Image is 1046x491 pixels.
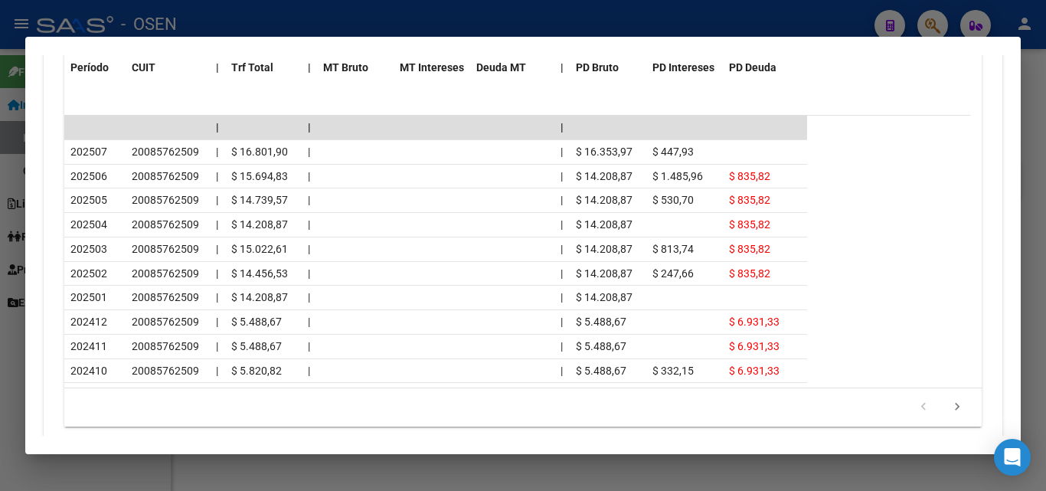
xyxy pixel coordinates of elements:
[576,146,633,158] span: $ 16.353,97
[70,194,107,206] span: 202505
[302,51,317,84] datatable-header-cell: |
[729,194,770,206] span: $ 835,82
[308,170,310,182] span: |
[723,51,807,84] datatable-header-cell: PD Deuda
[231,170,288,182] span: $ 15.694,83
[308,267,310,280] span: |
[70,316,107,328] span: 202412
[561,340,563,352] span: |
[561,218,563,231] span: |
[132,170,199,182] span: 20085762509
[561,194,563,206] span: |
[70,146,107,158] span: 202507
[132,291,199,303] span: 20085762509
[308,218,310,231] span: |
[561,291,563,303] span: |
[126,51,210,84] datatable-header-cell: CUIT
[561,316,563,328] span: |
[231,243,288,255] span: $ 15.022,61
[216,218,218,231] span: |
[70,218,107,231] span: 202504
[216,340,218,352] span: |
[70,170,107,182] span: 202506
[729,218,770,231] span: $ 835,82
[132,316,199,328] span: 20085762509
[64,51,126,84] datatable-header-cell: Período
[308,146,310,158] span: |
[231,365,282,377] span: $ 5.820,82
[943,399,972,416] a: go to next page
[576,340,626,352] span: $ 5.488,67
[308,61,311,74] span: |
[400,61,464,74] span: MT Intereses
[231,340,282,352] span: $ 5.488,67
[576,365,626,377] span: $ 5.488,67
[909,399,938,416] a: go to previous page
[652,146,694,158] span: $ 447,93
[576,194,633,206] span: $ 14.208,87
[994,439,1031,476] div: Open Intercom Messenger
[561,146,563,158] span: |
[729,267,770,280] span: $ 835,82
[216,243,218,255] span: |
[561,61,564,74] span: |
[323,61,368,74] span: MT Bruto
[132,340,199,352] span: 20085762509
[210,51,225,84] datatable-header-cell: |
[70,291,107,303] span: 202501
[216,170,218,182] span: |
[729,61,776,74] span: PD Deuda
[561,243,563,255] span: |
[231,194,288,206] span: $ 14.739,57
[476,61,526,74] span: Deuda MT
[308,194,310,206] span: |
[70,340,107,352] span: 202411
[729,340,780,352] span: $ 6.931,33
[308,243,310,255] span: |
[394,51,470,84] datatable-header-cell: MT Intereses
[554,51,570,84] datatable-header-cell: |
[132,243,199,255] span: 20085762509
[216,146,218,158] span: |
[132,218,199,231] span: 20085762509
[561,365,563,377] span: |
[231,61,273,74] span: Trf Total
[652,267,694,280] span: $ 247,66
[70,365,107,377] span: 202410
[70,267,107,280] span: 202502
[729,170,770,182] span: $ 835,82
[216,121,219,133] span: |
[652,194,694,206] span: $ 530,70
[70,243,107,255] span: 202503
[132,194,199,206] span: 20085762509
[561,170,563,182] span: |
[729,243,770,255] span: $ 835,82
[652,365,694,377] span: $ 332,15
[576,243,633,255] span: $ 14.208,87
[576,218,633,231] span: $ 14.208,87
[308,291,310,303] span: |
[561,267,563,280] span: |
[225,51,302,84] datatable-header-cell: Trf Total
[576,316,626,328] span: $ 5.488,67
[652,243,694,255] span: $ 813,74
[231,146,288,158] span: $ 16.801,90
[132,267,199,280] span: 20085762509
[231,218,288,231] span: $ 14.208,87
[729,316,780,328] span: $ 6.931,33
[231,291,288,303] span: $ 14.208,87
[216,267,218,280] span: |
[308,365,310,377] span: |
[470,51,554,84] datatable-header-cell: Deuda MT
[652,61,714,74] span: PD Intereses
[132,61,155,74] span: CUIT
[216,291,218,303] span: |
[576,61,619,74] span: PD Bruto
[729,365,780,377] span: $ 6.931,33
[646,51,723,84] datatable-header-cell: PD Intereses
[308,340,310,352] span: |
[132,146,199,158] span: 20085762509
[652,170,703,182] span: $ 1.485,96
[308,121,311,133] span: |
[317,51,394,84] datatable-header-cell: MT Bruto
